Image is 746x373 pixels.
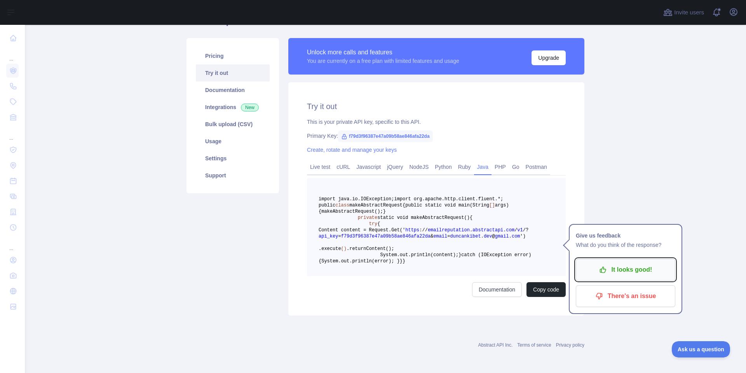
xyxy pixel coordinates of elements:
[447,234,450,239] span: =
[492,234,495,239] span: @
[341,234,431,239] span: f79d3f96387e47a09b58ae846afa22da
[403,258,405,264] span: }
[307,161,333,173] a: Live test
[319,196,394,202] span: import java.io.IOException;
[428,227,470,233] span: emailreputation
[196,116,270,133] a: Bulk upload (CSV)
[397,252,400,258] span: .
[349,203,403,208] span: makeAbstractRequest
[338,234,341,239] span: =
[506,227,515,233] span: com
[319,246,341,252] span: .execute
[400,258,403,264] span: }
[307,147,397,153] a: Create, rotate and manage your keys
[672,341,730,357] iframe: Toggle Customer Support
[520,234,526,239] span: ')
[341,258,400,264] span: out.println(error); }
[307,132,566,140] div: Primary Key:
[422,227,425,233] span: /
[576,240,675,250] p: What do you think of the response?
[377,215,422,220] span: static void make
[338,258,341,264] span: .
[307,101,566,112] h2: Try it out
[391,227,405,233] span: Get('
[405,227,419,233] span: https
[556,342,584,348] a: Privacy policy
[196,167,270,184] a: Support
[358,215,377,220] span: private
[321,258,338,264] span: System
[338,130,433,142] span: f79d3f96387e47a09b58ae846afa22da
[458,252,461,258] span: }
[394,196,503,202] span: import org.apache.http.client.fluent.*;
[366,246,391,252] span: Content()
[674,8,704,17] span: Invite users
[455,161,474,173] a: Ruby
[576,259,675,281] button: It looks good!
[405,203,489,208] span: public static void main(String
[400,252,458,258] span: out.println(content);
[526,282,566,297] button: Copy code
[6,47,19,62] div: ...
[241,104,259,111] span: New
[6,126,19,141] div: ...
[321,209,333,214] span: make
[307,48,459,57] div: Unlock more calls and features
[196,133,270,150] a: Usage
[403,203,405,208] span: {
[319,234,338,239] span: api_key
[353,161,384,173] a: Javascript
[474,161,492,173] a: Java
[470,227,472,233] span: .
[470,215,472,220] span: {
[576,285,675,307] button: There's an issue
[576,231,675,240] h1: Give us feedback
[307,118,566,126] div: This is your private API key, specific to this API.
[419,227,422,233] span: :
[509,161,523,173] a: Go
[495,234,509,239] span: gmail
[341,246,347,252] span: ()
[319,203,335,208] span: public
[307,57,459,65] div: You are currently on a free plan with limited features and usage
[432,161,455,173] a: Python
[514,227,517,233] span: /
[512,234,520,239] span: com
[196,47,270,64] a: Pricing
[517,227,523,233] span: v1
[425,227,428,233] span: /
[481,234,484,239] span: .
[433,234,447,239] span: email
[6,236,19,252] div: ...
[196,150,270,167] a: Settings
[347,246,366,252] span: .return
[523,227,526,233] span: /
[384,161,406,173] a: jQuery
[380,209,383,214] span: ;
[582,263,669,276] p: It looks good!
[196,82,270,99] a: Documentation
[391,246,394,252] span: ;
[503,227,506,233] span: .
[383,209,386,214] span: }
[472,282,522,297] a: Documentation
[489,203,495,208] span: []
[532,50,566,65] button: Upgrade
[662,6,706,19] button: Invite users
[377,221,380,227] span: {
[450,234,481,239] span: duncankibet
[335,203,349,208] span: class
[517,342,551,348] a: Terms of service
[422,215,469,220] span: AbstractRequest()
[472,227,503,233] span: abstractapi
[333,161,353,173] a: cURL
[431,234,433,239] span: &
[333,209,380,214] span: AbstractRequest()
[380,252,397,258] span: System
[484,234,492,239] span: dev
[523,161,550,173] a: Postman
[196,99,270,116] a: Integrations New
[509,234,512,239] span: .
[526,227,528,233] span: ?
[369,221,378,227] span: try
